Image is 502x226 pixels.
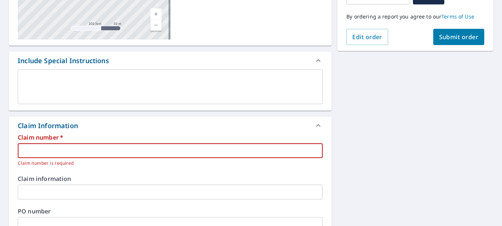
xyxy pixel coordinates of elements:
[18,134,323,140] label: Claim number
[150,8,162,20] a: Current Level 17, Zoom In
[352,33,382,41] span: Edit order
[18,56,109,66] div: Include Special Instructions
[441,13,474,20] a: Terms of Use
[346,13,484,20] p: By ordering a report you agree to our
[150,20,162,31] a: Current Level 17, Zoom Out
[346,29,388,45] button: Edit order
[433,29,485,45] button: Submit order
[18,176,323,182] label: Claim information
[18,208,323,214] label: PO number
[9,52,332,69] div: Include Special Instructions
[9,117,332,134] div: Claim Information
[18,160,318,167] p: Claim number is required
[439,33,479,41] span: Submit order
[18,121,78,131] div: Claim Information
